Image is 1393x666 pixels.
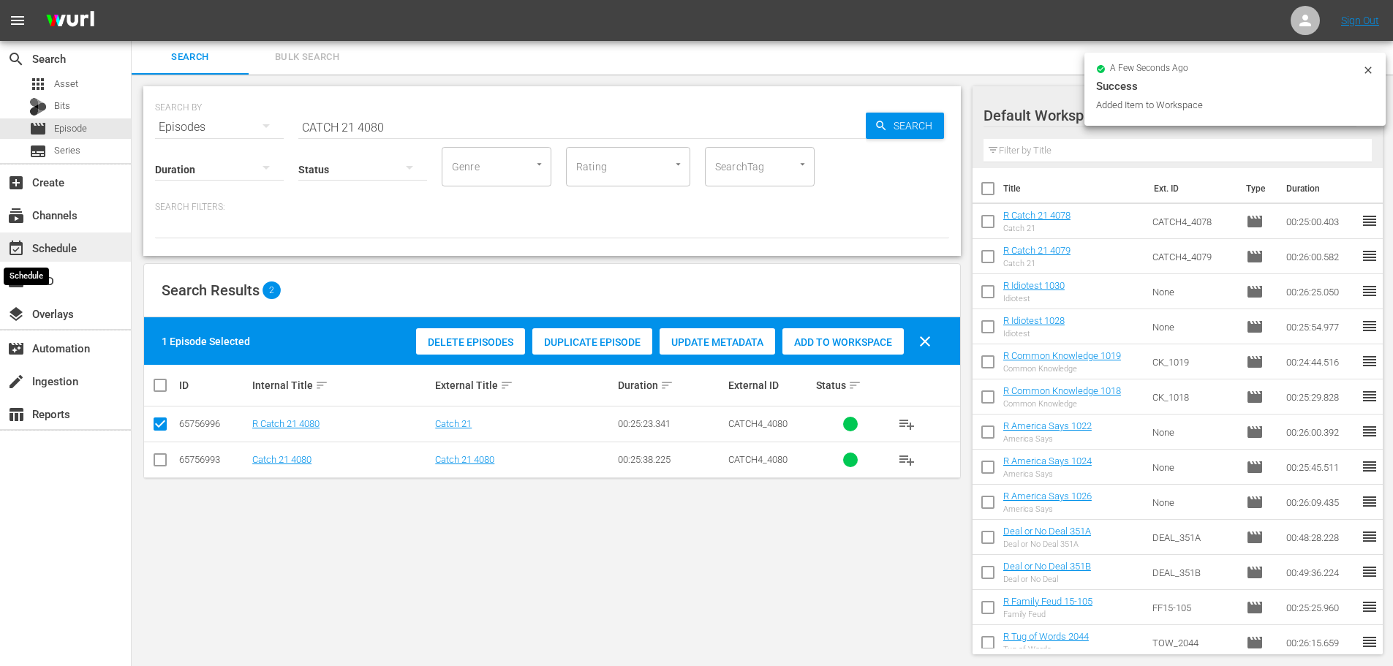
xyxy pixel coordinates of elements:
td: FF15-105 [1147,590,1240,625]
span: Episode [1246,213,1264,230]
span: reorder [1361,387,1378,405]
a: Deal or No Deal 351B [1003,561,1091,572]
span: Episode [1246,529,1264,546]
span: reorder [1361,423,1378,440]
button: Search [866,113,944,139]
span: Episode [1246,599,1264,616]
div: Catch 21 [1003,224,1071,233]
button: clear [907,324,943,359]
span: event_available [7,240,25,257]
button: Open [796,157,809,171]
td: CATCH4_4078 [1147,204,1240,239]
span: Bits [54,99,70,113]
td: 00:25:00.403 [1280,204,1361,239]
div: Catch 21 [1003,259,1071,268]
span: Episode [1246,493,1264,511]
span: menu [9,12,26,29]
button: Add to Workspace [782,328,904,355]
div: External Title [435,376,614,394]
a: R Catch 21 4078 [1003,210,1071,221]
td: 00:26:00.392 [1280,415,1361,450]
button: Update Metadata [660,328,775,355]
span: Search Results [162,281,260,299]
td: 00:25:29.828 [1280,379,1361,415]
span: Automation [7,340,25,357]
td: CATCH4_4079 [1147,239,1240,274]
a: R Common Knowledge 1018 [1003,385,1121,396]
span: sort [500,379,513,392]
span: Series [29,143,47,160]
div: Added Item to Workspace [1096,98,1359,113]
div: Default Workspace [984,95,1356,136]
span: Asset [29,75,47,93]
td: 00:26:09.435 [1280,485,1361,520]
div: America Says [1003,504,1092,514]
span: Overlays [7,306,25,323]
span: Episode [1246,388,1264,406]
td: 00:25:25.960 [1280,590,1361,625]
span: sort [315,379,328,392]
th: Ext. ID [1145,168,1238,209]
span: Bulk Search [257,49,357,66]
a: R Idiotest 1030 [1003,280,1065,291]
span: sort [660,379,673,392]
div: 1 Episode Selected [162,334,250,349]
span: Asset [54,77,78,91]
span: reorder [1361,633,1378,651]
span: Search [888,113,944,139]
span: playlist_add [898,415,916,433]
div: Deal or No Deal [1003,575,1091,584]
div: Duration [618,376,723,394]
span: Add to Workspace [782,336,904,348]
span: reorder [1361,598,1378,616]
div: Success [1096,77,1374,95]
td: 00:25:54.977 [1280,309,1361,344]
a: R Catch 21 4079 [1003,245,1071,256]
td: None [1147,274,1240,309]
span: reorder [1361,528,1378,545]
button: playlist_add [889,406,924,442]
span: 2 [263,281,281,299]
span: Episode [1246,423,1264,441]
td: 00:26:25.050 [1280,274,1361,309]
div: Common Knowledge [1003,399,1121,409]
p: Search Filters: [155,201,949,213]
span: Duplicate Episode [532,336,652,348]
a: Catch 21 4080 [252,454,312,465]
td: 00:26:00.582 [1280,239,1361,274]
td: 00:24:44.516 [1280,344,1361,379]
span: table_chart [7,406,25,423]
div: Episodes [155,107,284,148]
span: Episode [1246,564,1264,581]
span: Episode [29,120,47,137]
a: R Catch 21 4080 [252,418,320,429]
td: 00:49:36.224 [1280,555,1361,590]
td: DEAL_351A [1147,520,1240,555]
button: playlist_add [889,442,924,477]
a: Deal or No Deal 351A [1003,526,1091,537]
td: DEAL_351B [1147,555,1240,590]
span: Episode [1246,283,1264,300]
span: reorder [1361,458,1378,475]
span: CATCH4_4080 [728,418,788,429]
span: Episode [1246,248,1264,265]
td: TOW_2044 [1147,625,1240,660]
button: Duplicate Episode [532,328,652,355]
div: America Says [1003,469,1092,479]
td: 00:25:45.511 [1280,450,1361,485]
td: None [1147,415,1240,450]
span: reorder [1361,282,1378,300]
span: reorder [1361,352,1378,370]
span: add_box [7,174,25,192]
td: CK_1019 [1147,344,1240,379]
div: Common Knowledge [1003,364,1121,374]
a: Sign Out [1341,15,1379,26]
div: America Says [1003,434,1092,444]
span: create [7,373,25,390]
th: Duration [1277,168,1365,209]
button: Open [532,157,546,171]
td: CK_1018 [1147,379,1240,415]
button: Delete Episodes [416,328,525,355]
td: 00:48:28.228 [1280,520,1361,555]
div: Idiotest [1003,329,1065,338]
